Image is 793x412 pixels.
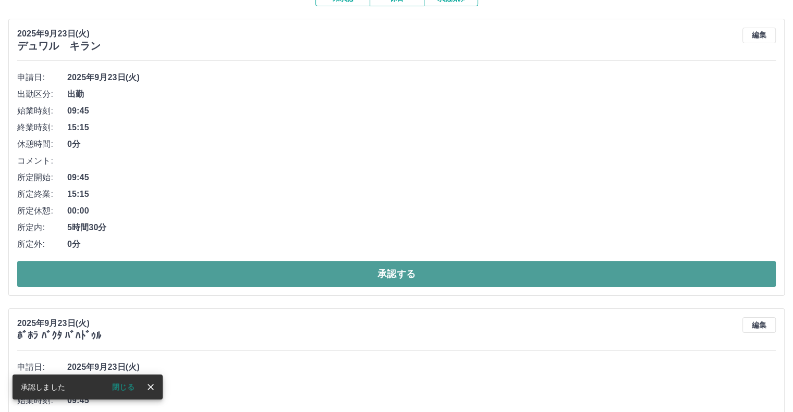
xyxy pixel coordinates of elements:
span: 所定終業: [17,188,67,201]
span: 2025年9月23日(火) [67,71,776,84]
span: 出勤 [67,378,776,390]
button: 編集 [742,317,776,333]
span: 申請日: [17,71,67,84]
p: 2025年9月23日(火) [17,317,101,330]
span: 始業時刻: [17,394,67,407]
button: 編集 [742,28,776,43]
span: 終業時刻: [17,121,67,134]
span: 始業時刻: [17,105,67,117]
span: 09:45 [67,394,776,407]
p: 2025年9月23日(火) [17,28,101,40]
span: 00:00 [67,205,776,217]
button: 承認する [17,261,776,287]
span: 09:45 [67,105,776,117]
span: コメント: [17,155,67,167]
span: 所定外: [17,238,67,251]
h3: ﾎﾞﾎﾗ ﾊﾞｸﾀ ﾊﾞﾊﾄﾞｩﾙ [17,330,101,342]
button: 閉じる [104,379,143,395]
span: 0分 [67,138,776,151]
div: 承認しました [21,378,65,396]
span: 所定内: [17,221,67,234]
span: 休憩時間: [17,138,67,151]
button: close [143,379,158,395]
span: 出勤区分: [17,88,67,101]
span: 09:45 [67,171,776,184]
span: 所定休憩: [17,205,67,217]
span: 出勤 [67,88,776,101]
span: 2025年9月23日(火) [67,361,776,373]
span: 15:15 [67,188,776,201]
span: 15:15 [67,121,776,134]
span: 0分 [67,238,776,251]
span: 申請日: [17,361,67,373]
span: 所定開始: [17,171,67,184]
h3: デュワル キラン [17,40,101,52]
span: 5時間30分 [67,221,776,234]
